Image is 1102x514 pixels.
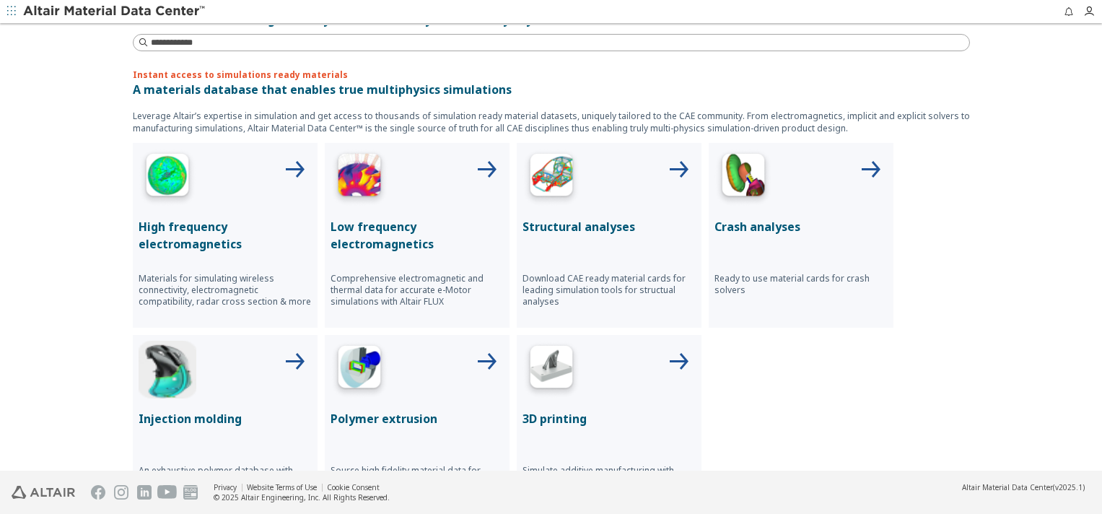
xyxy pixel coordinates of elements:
img: Altair Engineering [12,486,75,499]
p: Low frequency electromagnetics [331,218,504,253]
p: Ready to use material cards for crash solvers [714,273,888,296]
p: Injection molding [139,410,312,427]
img: Altair Material Data Center [23,4,207,19]
img: 3D Printing Icon [522,341,580,398]
p: Source high fidelity material data for simulating polymer extrusion process [331,465,504,488]
a: Website Terms of Use [247,482,317,492]
p: Simulate additive manufacturing with accurate data for commercially available materials [522,465,696,500]
p: Crash analyses [714,218,888,235]
p: Download CAE ready material cards for leading simulation tools for structual analyses [522,273,696,308]
p: Instant access to simulations ready materials [133,69,970,81]
p: An exhaustive polymer database with simulation ready data for injection molding from leading mate... [139,465,312,500]
p: Leverage Altair’s expertise in simulation and get access to thousands of simulation ready materia... [133,110,970,134]
img: High Frequency Icon [139,149,196,206]
button: Structural Analyses IconStructural analysesDownload CAE ready material cards for leading simulati... [517,143,701,328]
button: Low Frequency IconLow frequency electromagneticsComprehensive electromagnetic and thermal data fo... [325,143,510,328]
img: Crash Analyses Icon [714,149,772,206]
button: Crash Analyses IconCrash analysesReady to use material cards for crash solvers [709,143,893,328]
img: Low Frequency Icon [331,149,388,206]
button: High Frequency IconHigh frequency electromagneticsMaterials for simulating wireless connectivity,... [133,143,318,328]
div: © 2025 Altair Engineering, Inc. All Rights Reserved. [214,492,390,502]
p: Structural analyses [522,218,696,235]
a: Privacy [214,482,237,492]
span: Altair Material Data Center [962,482,1053,492]
p: 3D printing [522,410,696,427]
p: Polymer extrusion [331,410,504,427]
p: Materials for simulating wireless connectivity, electromagnetic compatibility, radar cross sectio... [139,273,312,308]
img: Injection Molding Icon [139,341,196,398]
img: Polymer Extrusion Icon [331,341,388,398]
div: (v2025.1) [962,482,1085,492]
p: High frequency electromagnetics [139,218,312,253]
a: Cookie Consent [327,482,380,492]
img: Structural Analyses Icon [522,149,580,206]
p: A materials database that enables true multiphysics simulations [133,81,970,98]
p: Comprehensive electromagnetic and thermal data for accurate e-Motor simulations with Altair FLUX [331,273,504,308]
